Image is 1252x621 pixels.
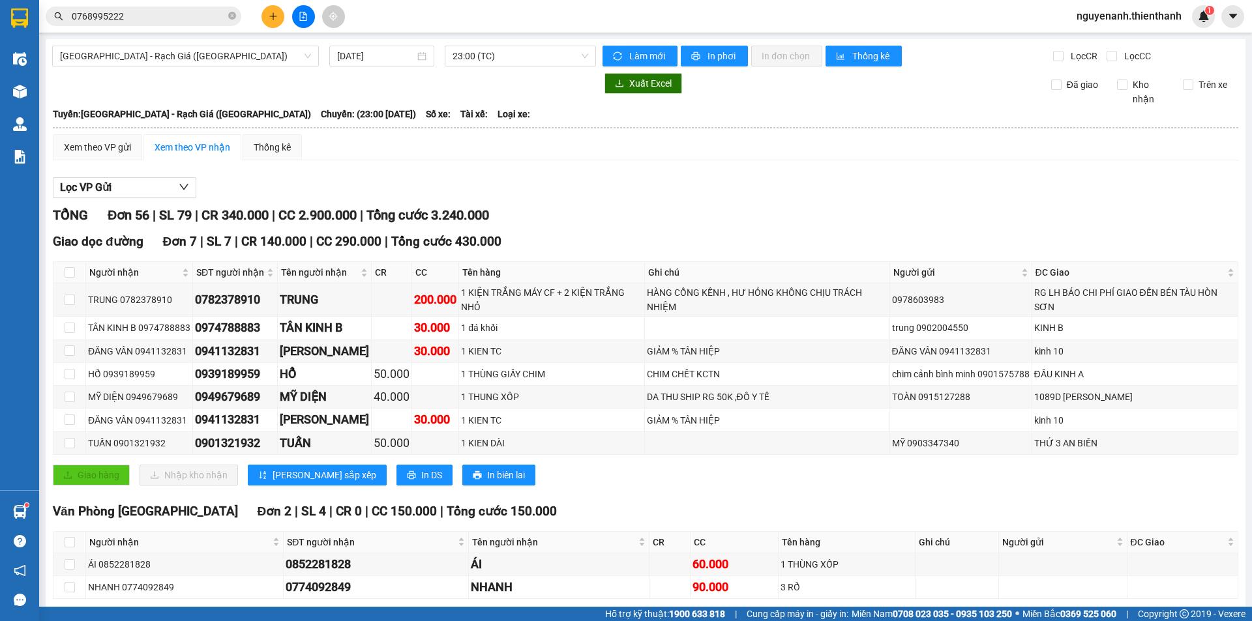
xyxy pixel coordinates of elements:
span: file-add [299,12,308,21]
div: MỸ 0903347340 [892,436,1030,450]
div: 40.000 [374,388,410,406]
div: ĐĂNG VÂN 0941132831 [88,413,190,427]
span: Đơn 2 [258,504,292,519]
span: Đơn 56 [108,207,149,223]
div: chim cảnh bình minh 0901575788 [892,367,1030,381]
th: Tên hàng [459,262,644,283]
button: file-add [292,5,315,28]
span: Số xe: [426,107,451,121]
span: nguyenanh.thienthanh [1066,8,1192,24]
td: TÂN KINH B [278,317,372,339]
span: Văn Phòng [GEOGRAPHIC_DATA] [53,504,238,519]
span: In phơi [708,49,738,63]
span: Loại xe: [498,107,530,121]
button: caret-down [1221,5,1244,28]
span: | [360,207,363,223]
th: CC [691,532,779,553]
span: Tên người nhận [281,265,358,280]
span: ⚪️ [1015,611,1019,616]
span: Người nhận [89,535,270,549]
div: 0978603983 [892,293,1030,307]
span: 1 [1207,6,1212,15]
span: CC 290.000 [316,234,381,249]
div: ÁI 0852281828 [88,557,281,571]
div: GIẢM % TÂN HIỆP [647,344,887,358]
img: logo-vxr [11,8,28,28]
div: 0901321932 [195,434,275,452]
span: Lọc CR [1066,49,1099,63]
div: ĐẦU KINH A [1034,367,1236,381]
td: 0941132831 [193,409,278,431]
span: caret-down [1227,10,1239,22]
div: 0941132831 [195,411,275,429]
strong: 0369 525 060 [1060,609,1116,619]
span: notification [14,564,26,577]
span: sort-ascending [258,470,267,481]
div: Xem theo VP nhận [155,140,230,154]
span: Người nhận [89,265,179,280]
span: In DS [421,468,442,482]
span: Làm mới [629,49,667,63]
td: 0901321932 [193,432,278,455]
span: Giao dọc đường [53,234,143,249]
span: Chuyến: (23:00 [DATE]) [321,107,416,121]
div: 30.000 [414,342,456,360]
span: CC 2.900.000 [278,207,357,223]
span: printer [473,470,482,481]
div: HÀNG CỒNG KỀNH , HƯ HỎNG KHÔNG CHỊU TRÁCH NHIỆM [647,285,887,314]
b: Tuyến: [GEOGRAPHIC_DATA] - Rạch Giá ([GEOGRAPHIC_DATA]) [53,109,311,119]
div: Xem theo VP gửi [64,140,131,154]
span: down [179,182,189,192]
div: 0974788883 [195,319,275,337]
span: Tên người nhận [472,535,636,549]
span: In biên lai [487,468,525,482]
input: 14/08/2025 [337,49,415,63]
span: | [235,234,238,249]
th: Ghi chú [645,262,890,283]
div: Thống kê [254,140,291,154]
span: SL 79 [159,207,192,223]
span: | [195,207,198,223]
span: bar-chart [836,51,847,62]
td: 0939189959 [193,363,278,386]
div: 30.000 [414,411,456,429]
span: ĐC Giao [1131,535,1225,549]
button: printerIn biên lai [462,465,535,485]
span: | [200,234,203,249]
span: search [54,12,63,21]
th: Ghi chú [916,532,1000,553]
button: printerIn phơi [681,46,748,66]
div: 0949679689 [195,388,275,406]
div: 0939189959 [195,365,275,383]
div: TÂN KINH B 0974788883 [88,321,190,335]
span: CC 150.000 [372,504,437,519]
div: CHIM CHẾT KCTN [647,367,887,381]
div: THỨ 3 AN BIÊN [1034,436,1236,450]
div: ĐĂNG VÂN 0941132831 [88,344,190,358]
div: HỔ [280,365,369,383]
div: 1 đá khối [461,321,642,335]
img: warehouse-icon [13,117,27,131]
div: MỸ DIỆN 0949679689 [88,390,190,404]
span: SL 7 [207,234,231,249]
span: | [329,504,333,519]
span: | [735,607,737,621]
span: | [365,504,368,519]
strong: 0708 023 035 - 0935 103 250 [893,609,1012,619]
img: warehouse-icon [13,85,27,98]
div: HỔ 0939189959 [88,367,190,381]
td: ÁI [469,553,649,576]
th: CR [649,532,691,553]
span: Người gửi [893,265,1019,280]
div: ĐĂNG VÂN 0941132831 [892,344,1030,358]
td: MỸ DIỆN [278,386,372,409]
span: printer [407,470,416,481]
div: TÂN KINH B [280,319,369,337]
span: | [153,207,156,223]
img: icon-new-feature [1198,10,1210,22]
div: TRUNG 0782378910 [88,293,190,307]
div: 50.000 [374,365,410,383]
span: copyright [1180,609,1189,618]
div: 1 THÙNG GIẤY CHIM [461,367,642,381]
div: DA THU SHIP RG 50K ,ĐỒ Y TẾ [647,390,887,404]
